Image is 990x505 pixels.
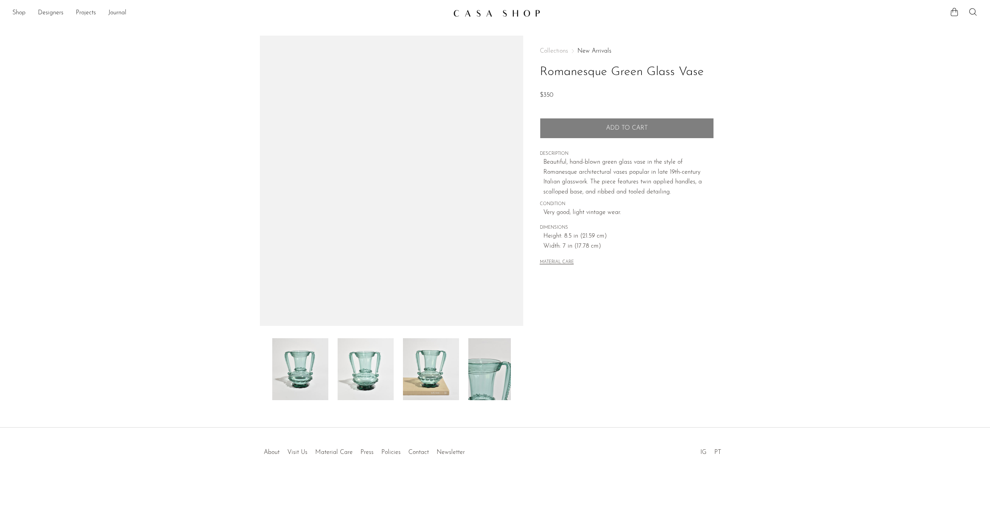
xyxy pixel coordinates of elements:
ul: NEW HEADER MENU [12,7,447,20]
span: Very good; light vintage wear. [543,208,714,218]
img: Romanesque Green Glass Vase [272,338,328,400]
nav: Breadcrumbs [540,48,714,54]
a: Journal [108,8,126,18]
span: $350 [540,92,553,98]
span: CONDITION [540,201,714,208]
button: Add to cart [540,118,714,138]
a: New Arrivals [577,48,611,54]
ul: Quick links [260,443,469,458]
ul: Social Medias [696,443,725,458]
a: IG [700,449,707,455]
span: Height: 8.5 in (21.59 cm) [543,231,714,241]
nav: Desktop navigation [12,7,447,20]
img: Romanesque Green Glass Vase [403,338,459,400]
button: MATERIAL CARE [540,260,574,265]
p: Beautiful, hand-blown green glass vase in the style of Romanesque architectural vases popular in ... [543,157,714,197]
span: Add to cart [606,125,648,132]
a: Material Care [315,449,353,455]
a: About [264,449,280,455]
img: Romanesque Green Glass Vase [468,338,524,400]
a: Designers [38,8,63,18]
span: DESCRIPTION [540,151,714,157]
a: Shop [12,8,26,18]
span: DIMENSIONS [540,224,714,231]
a: Contact [408,449,429,455]
span: Width: 7 in (17.78 cm) [543,241,714,252]
a: Projects [76,8,96,18]
img: Romanesque Green Glass Vase [338,338,394,400]
a: Press [360,449,374,455]
span: Collections [540,48,568,54]
h1: Romanesque Green Glass Vase [540,62,714,82]
a: PT [714,449,721,455]
a: Visit Us [287,449,307,455]
a: Policies [381,449,401,455]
